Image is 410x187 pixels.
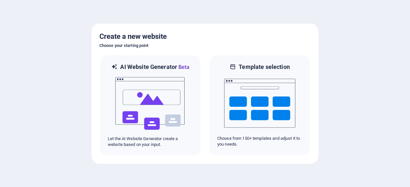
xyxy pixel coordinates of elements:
[99,31,311,42] h5: Create a new website
[120,63,189,71] h6: AI Website Generator
[115,71,186,136] img: ai
[217,136,302,147] p: Choose from 150+ templates and adjust it to you needs.
[209,55,311,156] div: Template selectionChoose from 150+ templates and adjust it to you needs.
[99,55,201,156] div: AI Website GeneratorBetaaiLet the AI Website Generator create a website based on your input.
[108,136,193,148] p: Let the AI Website Generator create a website based on your input.
[177,64,189,70] span: Beta
[99,42,311,49] h6: Choose your starting point
[239,63,290,71] h6: Template selection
